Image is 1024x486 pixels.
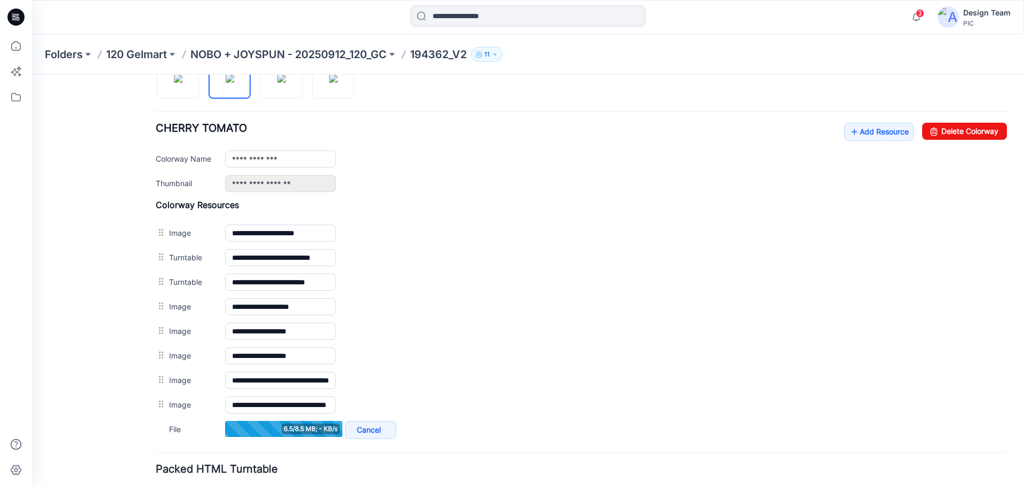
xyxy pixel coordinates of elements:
h4: Packed HTML Turntable [124,389,975,400]
label: Image [137,324,182,336]
label: Image [137,275,182,286]
span: 3 [916,9,924,18]
h4: Colorway Resources [124,125,975,136]
iframe: edit-style [32,75,1024,486]
span: CHERRY TOMATO [124,47,215,60]
label: File [137,348,182,360]
img: avatar [938,6,959,28]
p: 194362_V2 [410,47,467,62]
a: Delete Colorway [890,48,975,65]
label: Turntable [137,177,182,188]
label: Colorway Name [124,78,182,90]
button: 11 [471,47,503,62]
label: Turntable [137,201,182,213]
div: PIC [963,19,1011,27]
label: Image [137,152,182,164]
label: Image [137,299,182,311]
a: Folders [45,47,83,62]
div: Design Team [963,6,1011,19]
label: Image [137,250,182,262]
a: Cancel [313,346,364,364]
label: Thumbnail [124,102,182,114]
a: NOBO + JOYSPUN - 20250912_120_GC [190,47,387,62]
a: Add Resource [812,48,882,66]
span: 6.5/8.5 MB; - KB/s [250,349,308,360]
a: 120 Gelmart [106,47,167,62]
p: 11 [484,49,490,60]
label: Image [137,226,182,237]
